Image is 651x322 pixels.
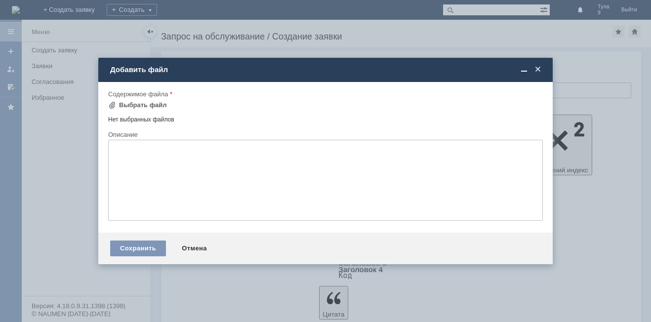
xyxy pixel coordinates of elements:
div: Выбрать файл [119,101,167,109]
span: Свернуть (Ctrl + M) [519,65,529,74]
div: Добрый день! [4,4,144,12]
div: Добавить файл [110,65,543,74]
div: Нет выбранных файлов [108,112,543,123]
div: Прошу удалить отл чеки от [DATE] [4,12,144,20]
span: Закрыть [533,65,543,74]
div: Содержимое файла [108,91,541,97]
div: Описание [108,131,541,138]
